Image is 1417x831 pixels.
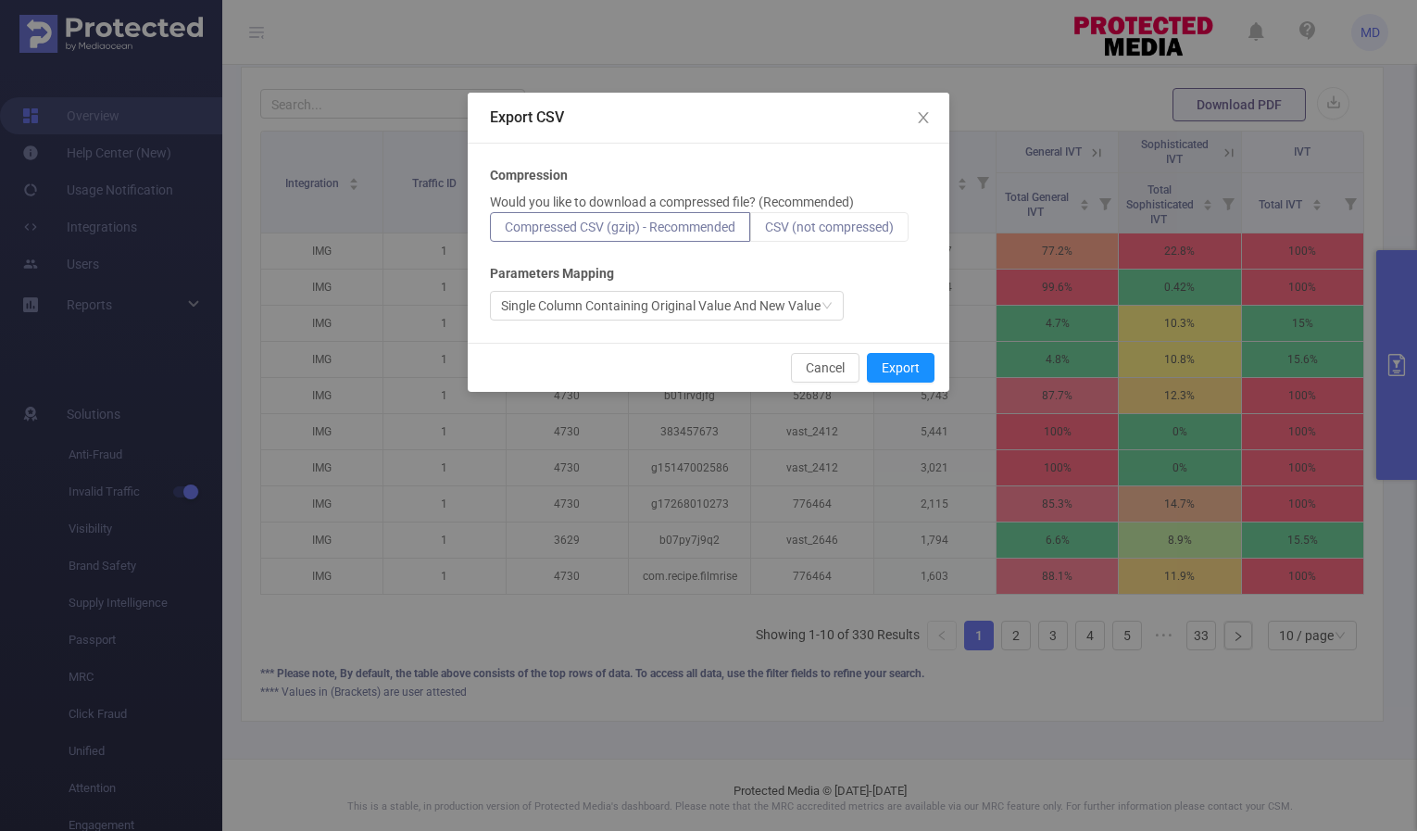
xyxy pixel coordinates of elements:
b: Parameters Mapping [490,264,614,283]
div: Single Column Containing Original Value And New Value [501,292,821,320]
div: Export CSV [490,107,927,128]
span: CSV (not compressed) [765,220,894,234]
b: Compression [490,166,568,185]
button: Close [897,93,949,145]
i: icon: close [916,110,931,125]
i: icon: down [821,300,833,313]
button: Export [867,353,934,383]
span: Compressed CSV (gzip) - Recommended [505,220,735,234]
p: Would you like to download a compressed file? (Recommended) [490,193,854,212]
button: Cancel [791,353,859,383]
